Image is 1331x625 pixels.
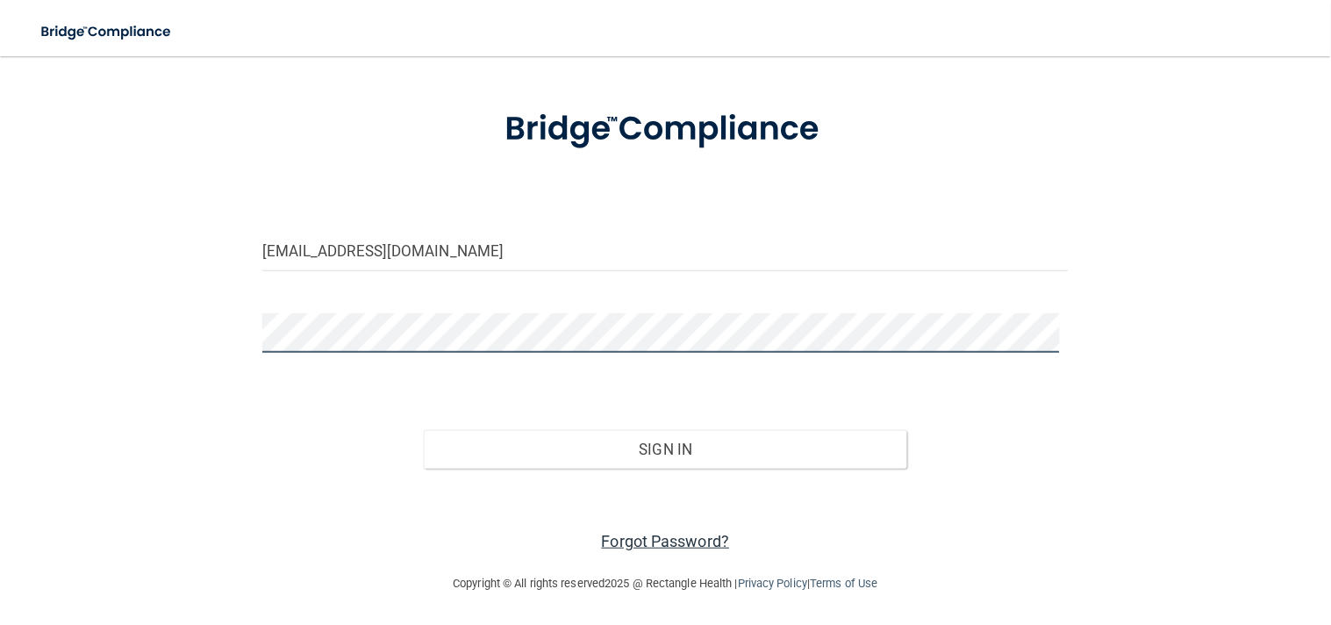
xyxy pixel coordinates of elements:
a: Privacy Policy [738,577,807,590]
img: bridge_compliance_login_screen.278c3ca4.svg [470,86,861,173]
button: Sign In [424,430,908,469]
a: Forgot Password? [602,532,730,550]
input: Email [262,232,1070,271]
img: bridge_compliance_login_screen.278c3ca4.svg [26,14,188,50]
div: Copyright © All rights reserved 2025 @ Rectangle Health | | [346,556,986,612]
a: Terms of Use [810,577,877,590]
